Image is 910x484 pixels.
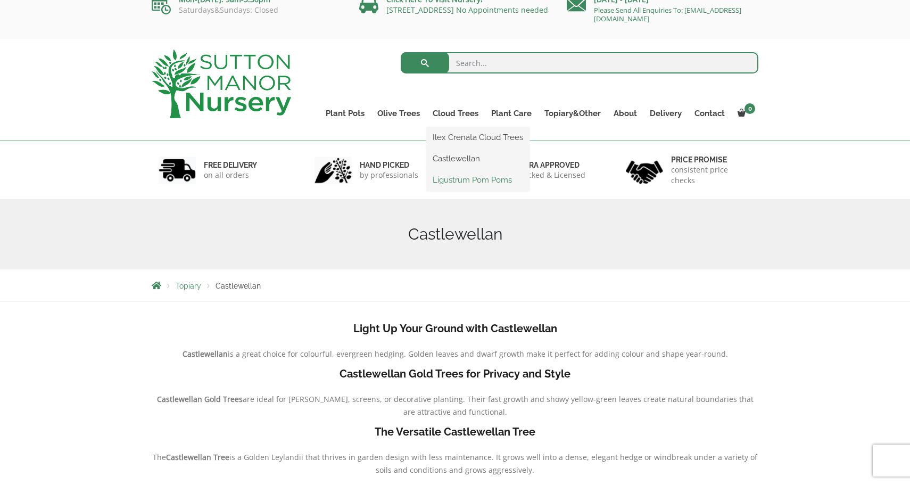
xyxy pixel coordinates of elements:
[515,160,585,170] h6: Defra approved
[228,349,728,359] span: is a great choice for colourful, evergreen hedging. Golden leaves and dwarf growth make it perfec...
[515,170,585,181] p: checked & Licensed
[176,282,201,290] a: Topiary
[360,160,418,170] h6: hand picked
[159,157,196,184] img: 1.jpg
[183,349,228,359] b: Castlewellan
[688,106,731,121] a: Contact
[204,170,257,181] p: on all orders
[152,50,291,118] img: logo
[426,129,530,145] a: Ilex Crenata Cloud Trees
[426,106,485,121] a: Cloud Trees
[671,165,752,186] p: consistent price checks
[671,155,752,165] h6: Price promise
[731,106,758,121] a: 0
[152,225,758,244] h1: Castlewellan
[401,52,759,73] input: Search...
[340,367,570,380] b: Castlewellan Gold Trees for Privacy and Style
[229,452,757,475] span: is a Golden Leylandii that thrives in garden design with less maintenance. It grows well into a d...
[594,5,741,23] a: Please Send All Enquiries To: [EMAIL_ADDRESS][DOMAIN_NAME]
[204,160,257,170] h6: FREE DELIVERY
[626,154,663,186] img: 4.jpg
[243,394,754,417] span: are ideal for [PERSON_NAME], screens, or decorative planting. Their fast growth and showy yellow-...
[744,103,755,114] span: 0
[153,452,166,462] span: The
[485,106,538,121] a: Plant Care
[353,322,557,335] b: Light Up Your Ground with Castlewellan
[152,281,758,290] nav: Breadcrumbs
[426,172,530,188] a: Ligustrum Pom Poms
[375,425,535,438] b: The Versatile Castlewellan Tree
[315,157,352,184] img: 2.jpg
[607,106,643,121] a: About
[643,106,688,121] a: Delivery
[319,106,371,121] a: Plant Pots
[166,452,229,462] b: Castlewellan Tree
[371,106,426,121] a: Olive Trees
[426,151,530,167] a: Castlewellan
[157,394,243,404] b: Castlewellan Gold Trees
[216,282,261,290] span: Castlewellan
[538,106,607,121] a: Topiary&Other
[386,5,548,15] a: [STREET_ADDRESS] No Appointments needed
[360,170,418,181] p: by professionals
[152,6,343,14] p: Saturdays&Sundays: Closed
